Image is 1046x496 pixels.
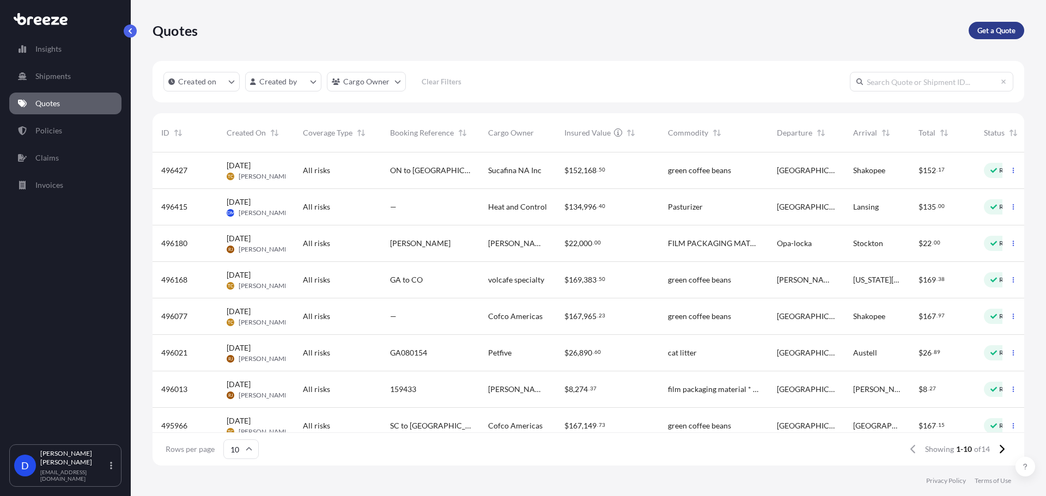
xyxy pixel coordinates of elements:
[569,385,573,393] span: 8
[564,422,569,430] span: $
[161,165,187,176] span: 496427
[35,98,60,109] p: Quotes
[564,385,569,393] span: $
[239,391,290,400] span: [PERSON_NAME]
[577,349,579,357] span: ,
[999,275,1018,284] p: Ready
[590,387,597,390] span: 37
[928,387,929,390] span: .
[21,460,29,471] span: D
[923,385,927,393] span: 8
[999,239,1018,248] p: Ready
[488,420,543,431] span: Cofco Americas
[245,72,321,91] button: createdBy Filter options
[853,311,885,322] span: Shakopee
[303,347,330,358] span: All risks
[569,203,582,211] span: 134
[583,422,597,430] span: 149
[597,314,598,317] span: .
[564,167,569,174] span: $
[853,238,883,249] span: Stockton
[777,420,836,431] span: [GEOGRAPHIC_DATA]
[227,379,251,390] span: [DATE]
[569,422,582,430] span: 167
[239,354,290,363] span: [PERSON_NAME]
[582,276,583,284] span: ,
[938,423,945,427] span: 15
[984,127,1005,138] span: Status
[239,209,290,217] span: [PERSON_NAME]
[172,126,185,139] button: Sort
[938,168,945,172] span: 17
[390,201,397,212] span: —
[303,311,330,322] span: All risks
[668,201,703,212] span: Pasturizer
[668,238,759,249] span: FILM PACKAGING MATERIAL
[390,311,397,322] span: —
[777,201,836,212] span: [GEOGRAPHIC_DATA]
[934,350,940,354] span: 89
[777,238,812,249] span: Opa-locka
[919,203,923,211] span: $
[161,238,187,249] span: 496180
[569,167,582,174] span: 152
[227,270,251,280] span: [DATE]
[853,384,901,395] span: [PERSON_NAME]
[488,384,547,395] span: [PERSON_NAME] Packaging
[853,420,901,431] span: [GEOGRAPHIC_DATA]
[593,350,594,354] span: .
[938,204,945,208] span: 00
[777,311,836,322] span: [GEOGRAPHIC_DATA]
[929,387,936,390] span: 27
[488,347,512,358] span: Petfive
[569,276,582,284] span: 169
[227,342,251,353] span: [DATE]
[303,201,330,212] span: All risks
[488,238,547,249] span: [PERSON_NAME] PACKAGING
[303,127,352,138] span: Coverage Type
[161,311,187,322] span: 496077
[999,385,1018,394] p: Ready
[390,165,471,176] span: ON to [GEOGRAPHIC_DATA]
[850,72,1013,91] input: Search Quote or Shipment ID...
[853,127,877,138] span: Arrival
[956,444,972,455] span: 1-10
[228,244,233,255] span: RJ
[999,203,1018,211] p: Ready
[853,165,885,176] span: Shakopee
[411,73,472,90] button: Clear Filters
[390,420,471,431] span: SC to [GEOGRAPHIC_DATA] Van
[488,274,544,285] span: volcafe specialty
[161,201,187,212] span: 496415
[932,350,933,354] span: .
[583,313,597,320] span: 965
[923,167,936,174] span: 152
[40,449,108,467] p: [PERSON_NAME] [PERSON_NAME]
[303,238,330,249] span: All risks
[923,276,936,284] span: 169
[925,444,954,455] span: Showing
[564,276,569,284] span: $
[575,385,588,393] span: 274
[227,207,234,218] span: DM
[583,276,597,284] span: 383
[390,127,454,138] span: Booking Reference
[814,126,828,139] button: Sort
[161,127,169,138] span: ID
[582,203,583,211] span: ,
[161,274,187,285] span: 496168
[422,76,461,87] p: Clear Filters
[35,125,62,136] p: Policies
[668,384,759,395] span: film packaging material * FOOD GRADE*
[239,281,290,290] span: [PERSON_NAME]
[926,476,966,485] a: Privacy Policy
[161,347,187,358] span: 496021
[564,203,569,211] span: $
[938,126,951,139] button: Sort
[710,126,723,139] button: Sort
[1007,126,1020,139] button: Sort
[999,166,1018,175] p: Ready
[178,76,217,87] p: Created on
[777,347,836,358] span: [GEOGRAPHIC_DATA]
